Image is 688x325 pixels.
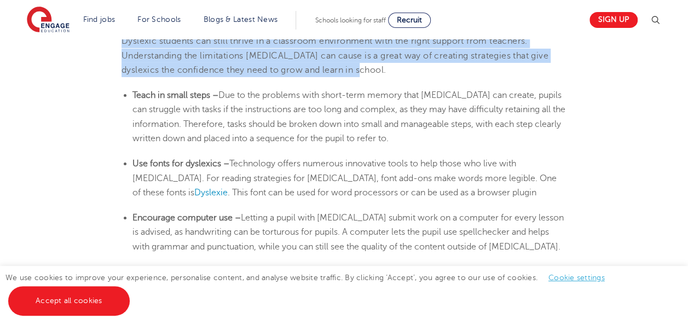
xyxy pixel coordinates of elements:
a: Sign up [589,12,638,28]
a: Blogs & Latest News [204,15,278,24]
span: Dyslexic students can still thrive in a classroom environment with the right support from teacher... [122,36,548,75]
span: We use cookies to improve your experience, personalise content, and analyse website traffic. By c... [5,274,616,305]
span: Technology offers numerous innovative tools to help those who live with [MEDICAL_DATA]. For readi... [132,159,557,198]
span: Letting a pupil with [MEDICAL_DATA] submit work on a computer for every lesson is advised, as han... [132,213,564,252]
a: Dyslexie [194,188,228,198]
span: Due to the problems with short-term memory that [MEDICAL_DATA] can create, pupils can struggle wi... [132,90,565,143]
a: Cookie settings [548,274,605,282]
b: Teach in small steps – [132,90,218,100]
a: Accept all cookies [8,286,130,316]
b: Use fonts for dyslexics – [132,159,229,169]
b: Encourage computer use [132,213,233,223]
span: Recruit [397,16,422,24]
a: Find jobs [83,15,115,24]
a: For Schools [137,15,181,24]
a: Recruit [388,13,431,28]
b: – [235,213,241,223]
img: Engage Education [27,7,70,34]
span: . This font can be used for word processors or can be used as a browser plugin [228,188,536,198]
span: Schools looking for staff [315,16,386,24]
